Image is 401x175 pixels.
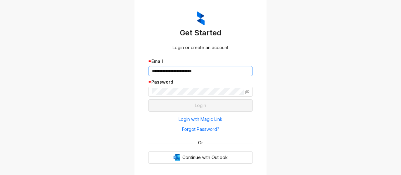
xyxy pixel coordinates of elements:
button: Login [148,99,253,112]
button: Login with Magic Link [148,114,253,124]
div: Login or create an account [148,44,253,51]
span: Or [194,139,207,146]
h3: Get Started [148,28,253,38]
span: eye-invisible [245,90,249,94]
img: ZumaIcon [197,11,205,26]
div: Email [148,58,253,65]
span: Login with Magic Link [179,116,222,123]
div: Password [148,79,253,85]
button: OutlookContinue with Outlook [148,151,253,164]
span: Continue with Outlook [182,154,228,161]
button: Forgot Password? [148,124,253,134]
img: Outlook [174,154,180,161]
span: Forgot Password? [182,126,219,133]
